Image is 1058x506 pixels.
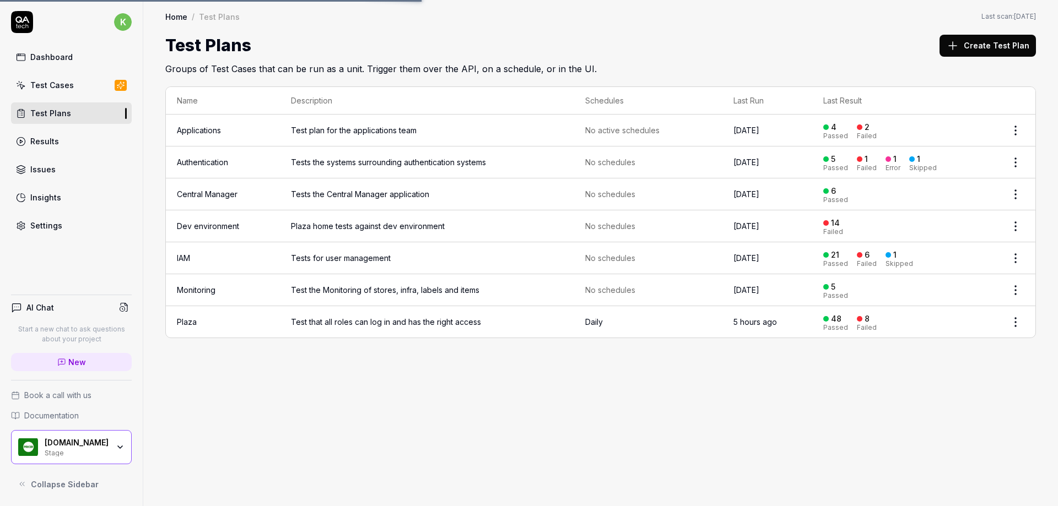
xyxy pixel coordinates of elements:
button: Pricer.com Logo[DOMAIN_NAME]Stage [11,430,132,464]
a: Book a call with us [11,389,132,401]
div: Insights [30,192,61,203]
a: IAM [177,253,190,263]
div: 6 [831,186,836,196]
a: Issues [11,159,132,180]
time: [DATE] [733,221,759,231]
a: Authentication [177,157,228,167]
th: Name [166,87,280,115]
div: Settings [30,220,62,231]
div: 14 [831,218,840,228]
a: New [11,353,132,371]
div: Results [30,135,59,147]
div: Passed [823,133,848,139]
a: Home [165,11,187,22]
span: No schedules [585,156,635,168]
div: 1 [917,154,920,164]
div: 5 [831,154,835,164]
button: k [114,11,132,33]
div: 6 [865,250,870,260]
div: 8 [865,314,870,324]
p: Start a new chat to ask questions about your project [11,324,132,344]
div: Dashboard [30,51,73,63]
div: 1 [893,154,897,164]
div: Failed [857,133,877,139]
div: Test Plans [30,107,71,119]
time: [DATE] [733,126,759,135]
span: Tests for user management [291,252,563,264]
div: Failed [857,324,877,331]
div: Stage [45,448,109,456]
a: Test Cases [11,74,132,96]
a: Results [11,130,132,152]
span: No schedules [585,284,635,296]
div: Passed [823,165,848,171]
time: [DATE] [1014,12,1036,20]
div: 5 [831,282,835,292]
button: Create Test Plan [940,35,1036,57]
h2: Groups of Test Cases that can be run as a unit. Trigger them over the API, on a schedule, or in t... [165,58,1036,75]
div: Pricer.com [45,438,109,448]
time: [DATE] [733,253,759,263]
a: Dev environment [177,221,239,231]
time: [DATE] [733,157,759,167]
span: New [68,356,86,368]
span: Book a call with us [24,389,91,401]
span: k [114,13,132,31]
span: No active schedules [585,124,660,136]
div: Error [886,165,900,171]
a: Insights [11,187,132,208]
h4: AI Chat [26,302,54,313]
a: Applications [177,126,221,135]
th: Schedules [574,87,723,115]
span: Plaza home tests against dev environment [291,220,563,232]
div: Test Cases [30,79,74,91]
button: Last scan:[DATE] [981,12,1036,21]
span: Tests the systems surrounding authentication systems [291,156,563,168]
span: Tests the Central Manager application [291,188,563,200]
button: Collapse Sidebar [11,473,132,495]
div: Failed [857,165,877,171]
div: / [192,11,195,22]
time: [DATE] [733,189,759,199]
span: No schedules [585,252,635,264]
span: Last scan: [981,12,1036,21]
span: Collapse Sidebar [31,478,99,490]
th: Description [280,87,574,115]
div: Failed [857,260,877,267]
span: No schedules [585,188,635,200]
div: Passed [823,260,848,267]
div: Passed [823,324,848,331]
div: 4 [831,122,836,132]
div: Test Plans [199,11,240,22]
a: Monitoring [177,285,215,295]
div: Skipped [909,165,937,171]
div: 1 [865,154,868,164]
a: Central Manager [177,189,237,199]
span: Test plan for the applications team [291,124,563,136]
div: Skipped [886,260,913,267]
img: Pricer.com Logo [18,437,38,457]
span: No schedules [585,220,635,232]
div: Passed [823,292,848,299]
h1: Test Plans [165,33,251,58]
time: 5 hours ago [733,317,777,327]
th: Last Result [812,87,996,115]
span: Test the Monitoring of stores, infra, labels and items [291,284,563,296]
time: [DATE] [733,285,759,295]
a: Documentation [11,410,132,421]
div: Failed [823,228,843,235]
a: Settings [11,215,132,236]
div: Issues [30,164,56,175]
div: Daily [585,316,603,328]
span: Test that all roles can log in and has the right access [291,316,563,328]
div: 21 [831,250,839,260]
span: Documentation [24,410,79,421]
div: 1 [893,250,897,260]
th: Last Run [722,87,812,115]
a: Plaza [177,317,197,327]
a: Test Plans [11,102,132,124]
div: 2 [865,122,870,132]
div: 48 [831,314,841,324]
a: Dashboard [11,46,132,68]
div: Passed [823,197,848,203]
